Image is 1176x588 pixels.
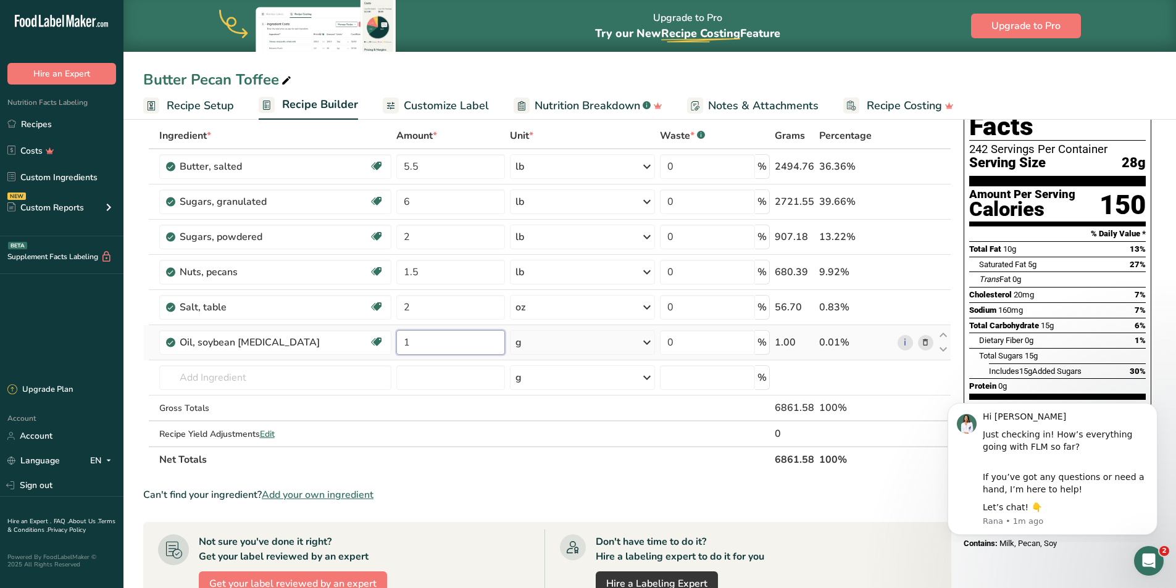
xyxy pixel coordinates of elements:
[661,26,740,41] span: Recipe Costing
[143,92,234,120] a: Recipe Setup
[1135,336,1146,345] span: 1%
[819,230,893,244] div: 13.22%
[54,517,69,526] a: FAQ .
[595,26,780,41] span: Try our New Feature
[979,275,999,284] i: Trans
[969,84,1146,141] h1: Nutrition Facts
[159,128,211,143] span: Ingredient
[775,335,814,350] div: 1.00
[775,128,805,143] span: Grams
[404,97,489,114] span: Customize Label
[775,426,814,441] div: 0
[143,68,294,91] div: Butter Pecan Toffee
[7,193,26,200] div: NEW
[1041,321,1054,330] span: 15g
[999,539,1057,548] span: Milk, Pecan, Soy
[843,92,954,120] a: Recipe Costing
[775,194,814,209] div: 2721.55
[1025,336,1033,345] span: 0g
[596,534,764,564] div: Don't have time to do it? Hire a labeling expert to do it for you
[180,335,334,350] div: Oil, soybean [MEDICAL_DATA]
[1135,305,1146,315] span: 7%
[159,402,391,415] div: Gross Totals
[7,517,115,534] a: Terms & Conditions .
[180,300,334,315] div: Salt, table
[1019,366,1032,376] span: 15g
[979,260,1026,269] span: Saturated Fat
[1159,546,1169,556] span: 2
[969,226,1146,241] section: % Daily Value *
[1025,351,1038,360] span: 15g
[929,392,1176,542] iframe: Intercom notifications message
[180,194,334,209] div: Sugars, granulated
[510,128,533,143] span: Unit
[989,366,1082,376] span: Includes Added Sugars
[7,63,116,85] button: Hire an Expert
[90,453,116,468] div: EN
[979,336,1023,345] span: Dietary Fiber
[1028,260,1036,269] span: 5g
[515,194,524,209] div: lb
[708,97,819,114] span: Notes & Attachments
[7,517,51,526] a: Hire an Expert .
[1012,275,1021,284] span: 0g
[969,381,996,391] span: Protein
[898,335,913,350] a: i
[1122,155,1146,171] span: 28g
[595,1,780,52] div: Upgrade to Pro
[1003,244,1016,254] span: 10g
[535,97,640,114] span: Nutrition Breakdown
[969,244,1001,254] span: Total Fat
[1014,290,1034,299] span: 20mg
[199,534,369,564] div: Not sure you've done it right? Get your label reviewed by an expert
[515,300,525,315] div: oz
[262,487,373,502] span: Add your own ingredient
[1134,546,1164,576] iframe: Intercom live chat
[969,143,1146,155] div: 242 Servings Per Container
[819,159,893,174] div: 36.36%
[969,201,1075,218] div: Calories
[969,155,1046,171] span: Serving Size
[1130,260,1146,269] span: 27%
[819,335,893,350] div: 0.01%
[660,128,705,143] div: Waste
[515,230,524,244] div: lb
[819,128,872,143] span: Percentage
[1130,366,1146,376] span: 30%
[971,14,1081,38] button: Upgrade to Pro
[969,189,1075,201] div: Amount Per Serving
[969,290,1012,299] span: Cholesterol
[143,487,951,502] div: Can't find your ingredient?
[167,97,234,114] span: Recipe Setup
[7,201,84,214] div: Custom Reports
[1099,189,1146,222] div: 150
[180,230,334,244] div: Sugars, powdered
[772,446,817,472] th: 6861.58
[817,446,895,472] th: 100%
[180,159,334,174] div: Butter, salted
[180,265,334,280] div: Nuts, pecans
[282,96,358,113] span: Recipe Builder
[7,384,73,396] div: Upgrade Plan
[48,526,86,534] a: Privacy Policy
[775,400,814,415] div: 6861.58
[775,159,814,174] div: 2494.76
[991,19,1061,33] span: Upgrade to Pro
[515,159,524,174] div: lb
[157,446,772,472] th: Net Totals
[383,92,489,120] a: Customize Label
[964,539,998,548] span: Contains:
[69,517,98,526] a: About Us .
[514,92,662,120] a: Nutrition Breakdown
[259,91,358,120] a: Recipe Builder
[979,351,1023,360] span: Total Sugars
[998,305,1023,315] span: 160mg
[687,92,819,120] a: Notes & Attachments
[159,365,391,390] input: Add Ingredient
